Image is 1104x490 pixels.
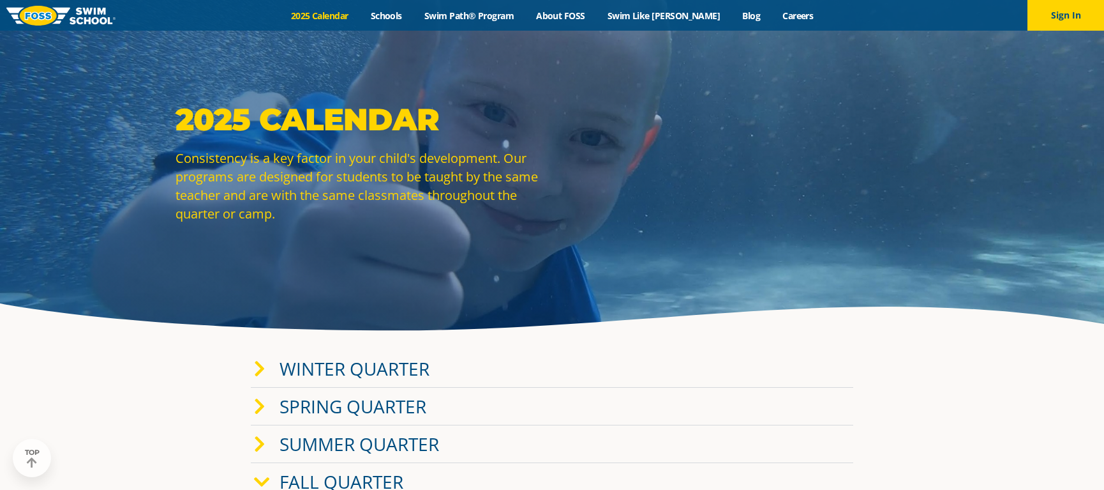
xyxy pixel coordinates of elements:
[25,448,40,468] div: TOP
[525,10,597,22] a: About FOSS
[731,10,772,22] a: Blog
[596,10,731,22] a: Swim Like [PERSON_NAME]
[772,10,824,22] a: Careers
[6,6,116,26] img: FOSS Swim School Logo
[413,10,525,22] a: Swim Path® Program
[280,432,439,456] a: Summer Quarter
[175,149,546,223] p: Consistency is a key factor in your child's development. Our programs are designed for students t...
[280,356,429,381] a: Winter Quarter
[280,394,426,418] a: Spring Quarter
[359,10,413,22] a: Schools
[280,10,359,22] a: 2025 Calendar
[175,101,439,138] strong: 2025 Calendar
